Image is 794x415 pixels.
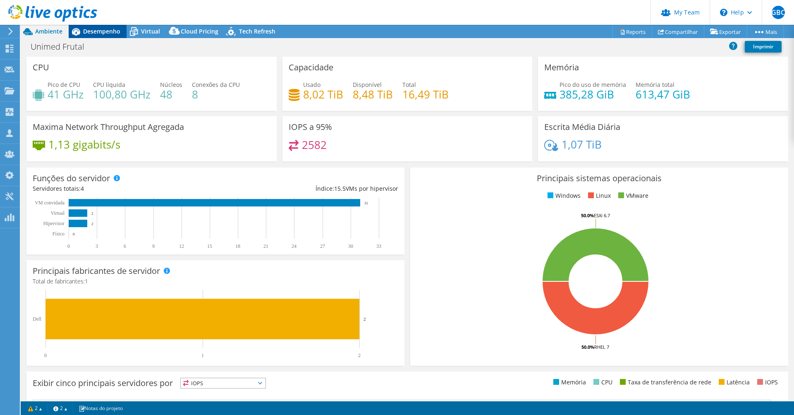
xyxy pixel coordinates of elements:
[44,353,47,358] text: 0
[22,403,48,413] a: 2
[292,243,297,249] text: 24
[772,6,785,19] span: GBC
[51,210,65,216] text: Virtual
[43,221,65,226] text: Hipervisor
[364,317,366,321] text: 2
[160,81,182,89] span: Núcleos
[48,140,120,149] h4: 1,13 gigabits/s
[303,90,343,99] h4: 8,02 TiB
[353,90,393,99] h4: 8,48 TiB
[289,63,333,72] h3: Capacidade
[348,243,353,249] text: 30
[616,191,648,200] li: VMware
[720,9,727,16] svg: \n
[239,27,275,35] span: Tech Refresh
[303,81,320,89] span: Usado
[33,316,41,322] text: Dell
[160,90,182,99] h4: 48
[235,243,240,249] text: 18
[201,353,204,358] text: 1
[207,243,212,249] text: 15
[93,81,125,89] span: CPU líquida
[562,140,602,149] h4: 1,07 TiB
[320,243,325,249] text: 27
[141,27,160,35] span: Virtual
[192,90,240,99] h4: 8
[33,266,160,276] h3: Principais fabricantes de servidor
[289,122,332,132] h3: IOPS a 95%
[612,25,652,38] a: Reports
[747,25,784,38] a: Mais
[618,378,711,387] li: Taxa de transferência de rede
[263,243,268,249] text: 21
[416,174,782,183] h3: Principais sistemas operacionais
[181,378,265,388] span: IOPS
[652,25,704,38] a: Compartilhar
[376,243,381,249] text: 33
[704,25,747,38] a: Exportar
[755,378,778,387] li: IOPS
[35,27,62,35] span: Ambiente
[551,378,586,387] li: Memória
[91,222,93,226] text: 2
[85,277,88,285] span: 1
[353,81,382,89] span: Disponível
[96,243,98,249] text: 3
[560,90,626,99] h4: 385,28 GiB
[48,403,73,413] a: 2
[636,81,674,89] span: Memória total
[545,191,581,200] li: Windows
[717,378,750,387] li: Latência
[402,81,416,89] span: Total
[27,42,97,51] h1: Unimed Frutal
[33,122,184,132] h3: Maxima Network Throughput Agregada
[124,243,126,249] text: 6
[145,400,153,405] text: 59%
[192,81,240,89] span: Conexões da CPU
[544,63,579,72] h3: Memória
[35,200,65,206] text: VM convidada
[73,403,129,413] a: Notas do projeto
[33,184,215,193] div: Servidores totais:
[745,41,782,53] a: Imprimir
[33,63,49,72] h3: CPU
[586,191,611,200] li: Linux
[33,277,398,286] h4: Total de fabricantes:
[91,211,93,216] text: 2
[594,344,609,350] tspan: RHEL 7
[48,90,84,99] h4: 41 GHz
[302,140,327,149] h4: 2582
[215,184,398,193] div: Índice: VMs por hipervisor
[181,27,218,35] span: Cloud Pricing
[152,243,155,249] text: 9
[581,344,594,350] tspan: 50.0%
[81,185,84,192] span: 4
[83,27,120,35] span: Desempenho
[594,212,610,218] tspan: ESXi 6.7
[33,174,110,183] h3: Funções do servidor
[560,81,626,89] span: Pico do uso de memória
[402,90,449,99] h4: 16,49 TiB
[53,231,65,237] tspan: Físico
[93,90,151,99] h4: 100,80 GHz
[73,232,75,236] text: 0
[364,201,368,205] text: 31
[544,122,620,132] h3: Escrita Média Diária
[581,212,594,218] tspan: 50.0%
[48,81,80,89] span: Pico de CPU
[591,378,612,387] li: CPU
[179,243,184,249] text: 12
[358,353,361,358] text: 2
[334,185,346,192] span: 15.5
[636,90,690,99] h4: 613,47 GiB
[67,243,70,249] text: 0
